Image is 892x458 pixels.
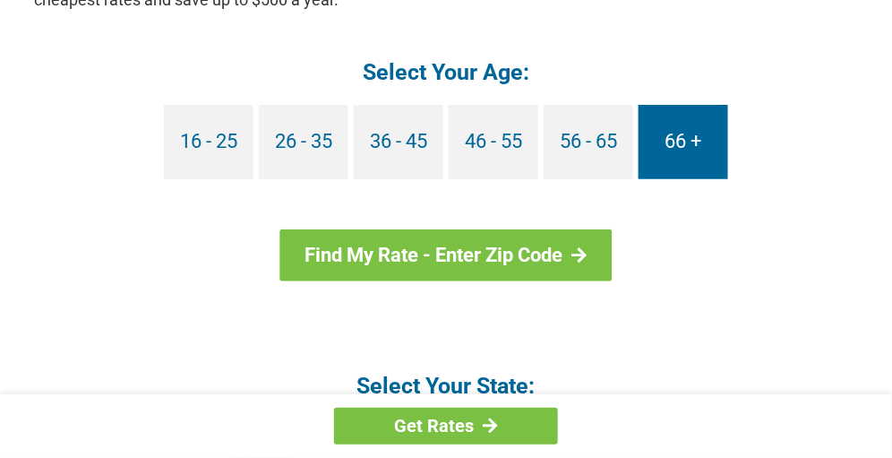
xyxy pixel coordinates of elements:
[449,105,538,179] a: 46 - 55
[639,105,728,179] a: 66 +
[259,105,348,179] a: 26 - 35
[544,105,633,179] a: 56 - 65
[334,408,558,445] a: Get Rates
[164,105,253,179] a: 16 - 25
[354,105,443,179] a: 36 - 45
[280,229,613,281] a: Find My Rate - Enter Zip Code
[34,57,858,87] h4: Select Your Age:
[34,371,858,401] h4: Select Your State:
